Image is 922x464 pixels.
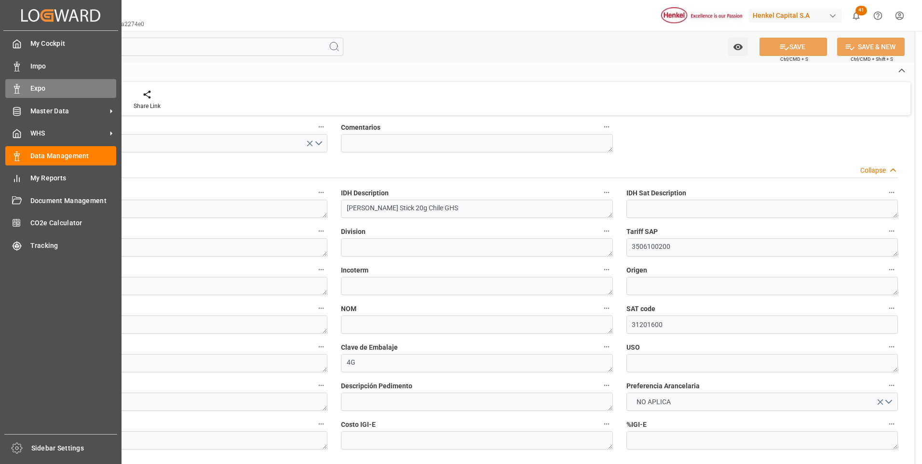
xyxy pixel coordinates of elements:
button: Tarifa Pedimento [315,263,327,276]
button: IDH Description [600,186,613,199]
textarea: [PERSON_NAME] Stick 20g Chile GHS [341,200,612,218]
a: Document Management [5,191,116,210]
div: Share Link [134,102,161,110]
span: Ctrl/CMD + S [780,55,808,63]
span: Preferencia Arancelaria [626,381,700,391]
textarea: 4G [341,354,612,372]
span: Origen [626,265,647,275]
button: Preferencia Arancelaria [885,379,898,392]
span: NOM [341,304,356,314]
button: IDH * [315,186,327,199]
span: %IGI-E [626,420,647,430]
span: Comentarios [341,123,380,133]
input: Search Fields [44,38,343,56]
a: Impo [5,56,116,75]
span: WHS [30,128,107,138]
button: Comentarios [600,121,613,133]
div: Henkel Capital S.A [749,9,841,23]
a: My Reports [5,169,116,188]
a: Tracking [5,236,116,255]
button: Posición [315,121,327,133]
button: Clave de Embalaje [600,341,613,353]
span: Ctrl/CMD + Shift + S [851,55,893,63]
button: Tariff SAP [885,225,898,237]
button: %IGI-E [885,418,898,430]
span: Division [341,227,366,237]
span: My Reports [30,173,117,183]
textarea: 2771015 [56,200,327,218]
span: NO APLICA [632,397,676,407]
a: CO2e Calculator [5,214,116,232]
a: Data Management [5,146,116,165]
button: IMO [315,379,327,392]
span: Master Data [30,106,107,116]
button: SAVE [759,38,827,56]
button: NOM [600,302,613,314]
span: Tariff SAP [626,227,658,237]
button: Descripción Pedimento [600,379,613,392]
textarea: 3506100200 [626,238,898,257]
span: Document Management [30,196,117,206]
button: Incoterm [600,263,613,276]
span: Expo [30,83,117,94]
button: open menu [728,38,748,56]
span: SAT code [626,304,655,314]
span: Data Management [30,151,117,161]
span: My Cockpit [30,39,117,49]
button: Origen [885,263,898,276]
button: Clave de Peligro [315,341,327,353]
span: Sidebar Settings [31,443,118,453]
a: My Cockpit [5,34,116,53]
button: Division [600,225,613,237]
button: Henkel Capital S.A [749,6,845,25]
span: IDH Description [341,188,389,198]
button: SAVE & NEW [837,38,905,56]
span: Impo [30,61,117,71]
button: Costo IGI-E [600,418,613,430]
span: Costo IGI-E [341,420,376,430]
span: Incoterm [341,265,368,275]
span: Tracking [30,241,117,251]
button: show 41 new notifications [845,5,867,27]
img: Henkel%20logo.jpg_1689854090.jpg [661,7,742,24]
textarea: ACC [56,238,327,257]
button: Help Center [867,5,889,27]
button: SAT code [885,302,898,314]
span: CO2e Calculator [30,218,117,228]
span: IDH Sat Description [626,188,686,198]
button: Modalidad [315,302,327,314]
span: 41 [855,6,867,15]
button: USO [885,341,898,353]
button: open menu [56,134,327,152]
button: RRNA [315,418,327,430]
button: open menu [626,393,898,411]
div: Collapse [860,165,886,176]
button: SBU [315,225,327,237]
span: Clave de Embalaje [341,342,398,353]
span: USO [626,342,640,353]
button: IDH Sat Description [885,186,898,199]
a: Expo [5,79,116,98]
span: Descripción Pedimento [341,381,412,391]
